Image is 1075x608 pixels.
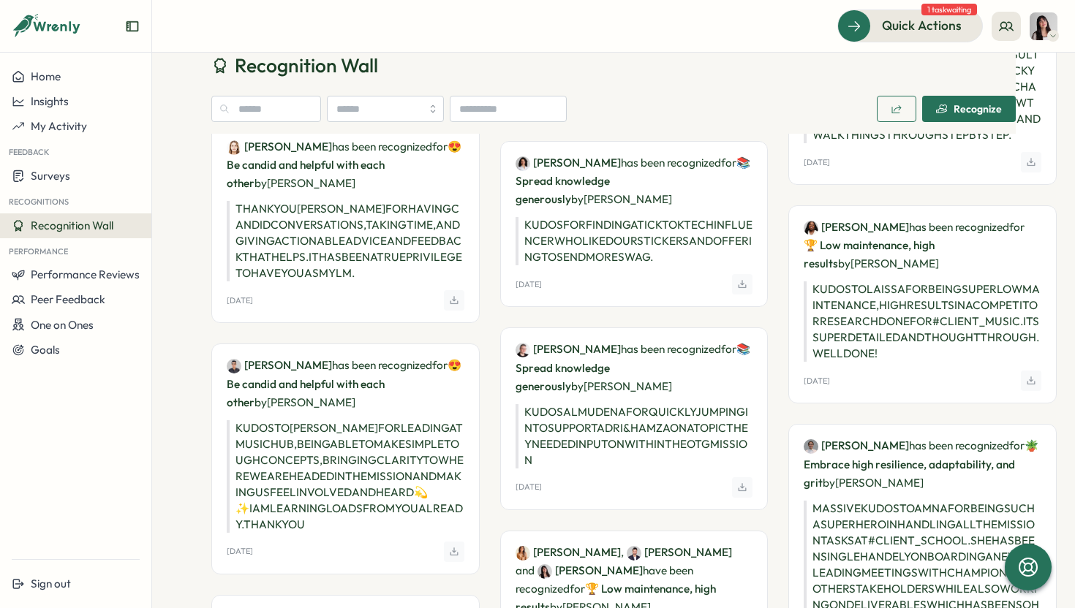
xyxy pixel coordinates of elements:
[804,376,830,386] p: [DATE]
[31,267,140,281] span: Performance Reviews
[537,564,552,579] img: Andrea Lopez
[516,404,753,468] p: KUDOS ALMUDENA FOR QUICKLY JUMPING INTO SUPPORT ADRI & HAMZA ON A TOPIC THEY NEEDED INPUT ON WITH...
[516,546,530,560] img: Mariana Silva
[804,218,1041,273] p: has been recognized by [PERSON_NAME]
[516,280,542,289] p: [DATE]
[31,577,71,590] span: Sign out
[432,140,448,153] span: for
[516,340,753,395] p: has been recognized by [PERSON_NAME]
[516,563,535,579] span: and
[31,119,87,133] span: My Activity
[721,156,736,170] span: for
[1030,12,1057,40] img: Andrea Lopez
[227,201,464,281] p: THANK YOU [PERSON_NAME] FOR HAVING CANDID CONVERSATIONS, TAKING TIME, AND GIVING ACTIONABLE ADVIC...
[516,341,621,357] a: Almudena Bernardos[PERSON_NAME]
[804,221,818,235] img: Laissa Duclos
[516,544,621,560] a: Mariana Silva[PERSON_NAME]
[516,217,753,265] p: KUDOS FOR FINDING A TICK TOK TECH INFLUENCER WHO LIKED OUR STICKERS AND OFFERING TO SEND MORE SWAG.
[804,219,909,235] a: Laissa Duclos[PERSON_NAME]
[31,69,61,83] span: Home
[1009,438,1025,452] span: for
[227,140,241,155] img: Friederike Giese
[804,438,1038,489] span: 🪴 Embrace high resilience, adaptability, and grit
[621,543,732,561] span: ,
[227,359,241,373] img: Hasan Naqvi
[804,238,935,270] span: 🏆 Low maintenance, high results
[570,582,585,596] span: for
[804,438,909,454] a: Amna Khattak[PERSON_NAME]
[227,420,464,533] p: KUDOS TO [PERSON_NAME] FOR LEADING AT MUSIC HUB, BEING ABLE TO MAKE SIMPLE TOUGH CONCEPTS, BRINGI...
[837,9,983,42] button: Quick Actions
[227,137,464,192] p: has been recognized by [PERSON_NAME]
[921,4,977,15] span: 1 task waiting
[31,343,60,357] span: Goals
[804,281,1041,362] p: KUDOS TO LAISSA FOR BEING SUPER LOW MAINTENANCE, HIGH RESULTS IN A COMPETITOR RESEARCH DONE FOR #...
[227,296,253,305] p: [DATE]
[721,342,736,356] span: for
[516,155,621,171] a: Valentina Gonzalez[PERSON_NAME]
[537,563,643,579] a: Andrea Lopez[PERSON_NAME]
[432,358,448,372] span: for
[627,546,641,560] img: Ghazmir Mansur
[31,218,113,232] span: Recognition Wall
[227,140,461,190] span: 😍 Be candid and helpful with each other
[227,358,461,408] span: 😍 Be candid and helpful with each other
[125,19,140,34] button: Expand sidebar
[804,439,818,454] img: Amna Khattak
[627,544,732,560] a: Ghazmir Mansur[PERSON_NAME]
[31,292,105,306] span: Peer Feedback
[227,357,332,373] a: Hasan Naqvi[PERSON_NAME]
[804,436,1041,491] p: has been recognized by [PERSON_NAME]
[31,318,94,332] span: One on Ones
[227,356,464,411] p: has been recognized by [PERSON_NAME]
[516,482,542,492] p: [DATE]
[936,103,1002,115] div: Recognize
[516,156,530,171] img: Valentina Gonzalez
[227,547,253,556] p: [DATE]
[516,153,753,208] p: has been recognized by [PERSON_NAME]
[1009,220,1025,234] span: for
[516,342,750,392] span: 📚 Spread knowledge generously
[882,16,962,35] span: Quick Actions
[516,156,750,206] span: 📚 Spread knowledge generously
[31,94,69,108] span: Insights
[804,158,830,167] p: [DATE]
[516,343,530,357] img: Almudena Bernardos
[235,53,378,78] span: Recognition Wall
[227,139,332,155] a: Friederike Giese[PERSON_NAME]
[31,169,70,183] span: Surveys
[922,96,1016,122] button: Recognize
